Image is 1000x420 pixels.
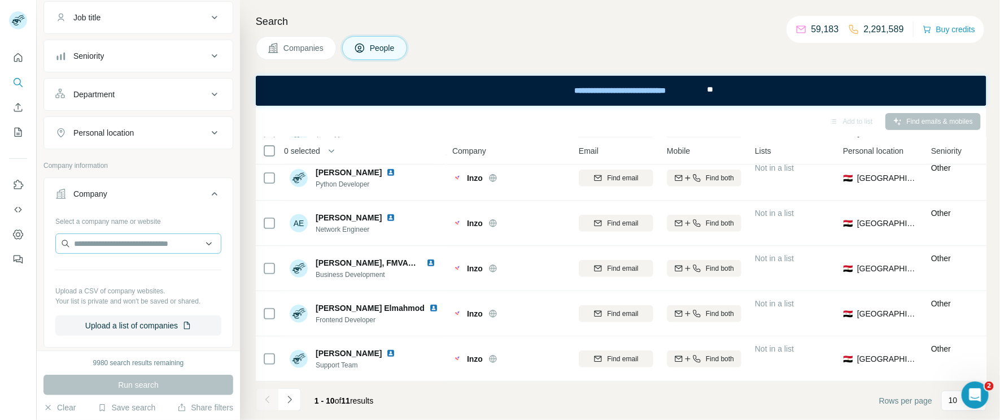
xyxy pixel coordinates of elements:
button: Find email [579,350,653,367]
img: LinkedIn logo [386,168,395,177]
span: Company [452,145,486,157]
button: Find email [579,305,653,322]
span: 🇸🇾 [843,308,853,319]
button: Seniority [44,42,233,70]
button: Quick start [9,47,27,68]
button: Save search [98,402,155,413]
img: Avatar [290,350,308,368]
span: [GEOGRAPHIC_DATA] [857,172,918,184]
span: 🇪🇬 [843,218,853,229]
h4: Search [256,14,986,29]
span: Find both [706,309,734,319]
button: Find both [667,305,741,322]
span: Inzo [467,172,483,184]
p: 59,183 [811,23,839,36]
span: [PERSON_NAME] Elmahmod [316,302,425,314]
span: Find email [607,173,638,183]
button: Find email [579,170,653,187]
div: Select a company name or website [55,212,221,227]
span: Frontend Developer [316,315,440,325]
p: Your list is private and won't be saved or shared. [55,296,221,306]
span: Support Team [316,360,400,370]
span: Email [579,145,599,157]
span: Other [931,344,951,353]
img: LinkedIn logo [426,258,435,267]
button: Company [44,180,233,212]
img: Logo of Inzo [452,265,461,272]
button: Share filters [177,402,233,413]
button: My lists [9,122,27,142]
button: Find both [667,215,741,232]
iframe: Banner [256,76,986,106]
p: 2,291,589 [864,23,904,36]
button: Find email [579,260,653,277]
span: of [335,396,342,405]
span: Other [931,209,951,218]
div: Job title [73,12,101,23]
button: Job title [44,4,233,31]
span: Python Developer [316,179,400,189]
span: [PERSON_NAME] [316,348,382,359]
button: Upload a list of companies [55,315,221,336]
img: Logo of Inzo [452,356,461,362]
span: 0 selected [284,145,320,157]
div: Company [73,188,107,200]
span: [GEOGRAPHIC_DATA] [857,353,918,365]
span: Not in a list [755,344,794,353]
span: Seniority [931,145,962,157]
img: Avatar [290,169,308,187]
span: Find both [706,263,734,274]
span: Find both [706,354,734,364]
button: Navigate to next page [278,388,301,411]
span: 11 [342,396,351,405]
div: 9980 search results remaining [93,358,184,368]
span: 1 - 10 [315,396,335,405]
button: Find both [667,350,741,367]
span: Mobile [667,145,690,157]
span: Find email [607,263,638,274]
button: Use Surfe on LinkedIn [9,175,27,195]
span: [GEOGRAPHIC_DATA] [857,263,918,274]
span: Personal location [843,145,903,157]
iframe: Intercom live chat [962,382,989,409]
span: Business Development [316,270,440,280]
span: [PERSON_NAME] [316,167,382,178]
div: Personal location [73,127,134,138]
div: Seniority [73,50,104,62]
img: Logo of Inzo [452,220,461,227]
span: Network Engineer [316,224,400,235]
span: Not in a list [755,299,794,308]
span: Find both [706,173,734,183]
span: Lists [755,145,771,157]
span: Inzo [467,353,483,365]
button: Department [44,81,233,108]
span: Inzo [467,218,483,229]
span: Other [931,299,951,308]
span: Find email [607,354,638,364]
span: [GEOGRAPHIC_DATA] [857,308,918,319]
span: [GEOGRAPHIC_DATA] [857,218,918,229]
button: Find email [579,215,653,232]
button: Use Surfe API [9,200,27,220]
span: Not in a list [755,254,794,263]
img: Logo of Inzo [452,175,461,181]
button: Clear [43,402,76,413]
span: Find email [607,309,638,319]
span: Rows per page [879,395,932,406]
span: Other [931,254,951,263]
button: Personal location [44,119,233,146]
span: Inzo [467,308,483,319]
span: Inzo [467,263,483,274]
img: LinkedIn logo [429,304,438,313]
span: [PERSON_NAME] [316,212,382,223]
span: Other [931,163,951,172]
p: Company information [43,161,233,171]
span: Not in a list [755,163,794,172]
span: People [370,42,396,54]
button: Enrich CSV [9,97,27,118]
img: Avatar [290,259,308,278]
button: Dashboard [9,224,27,245]
button: Find both [667,260,741,277]
img: Logo of Inzo [452,310,461,317]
